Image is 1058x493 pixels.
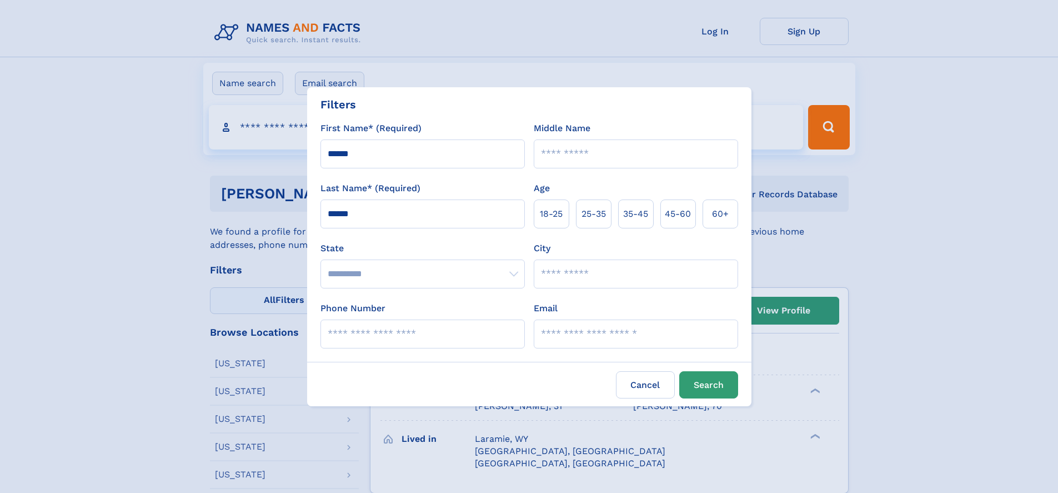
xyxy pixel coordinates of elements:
span: 45‑60 [665,207,691,221]
label: Cancel [616,371,675,399]
label: Middle Name [534,122,590,135]
label: Last Name* (Required) [320,182,420,195]
label: Email [534,302,558,315]
span: 60+ [712,207,729,221]
label: Phone Number [320,302,385,315]
span: 25‑35 [581,207,606,221]
label: City [534,242,550,255]
span: 18‑25 [540,207,563,221]
label: Age [534,182,550,195]
button: Search [679,371,738,399]
div: Filters [320,96,356,113]
label: First Name* (Required) [320,122,422,135]
label: State [320,242,525,255]
span: 35‑45 [623,207,648,221]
